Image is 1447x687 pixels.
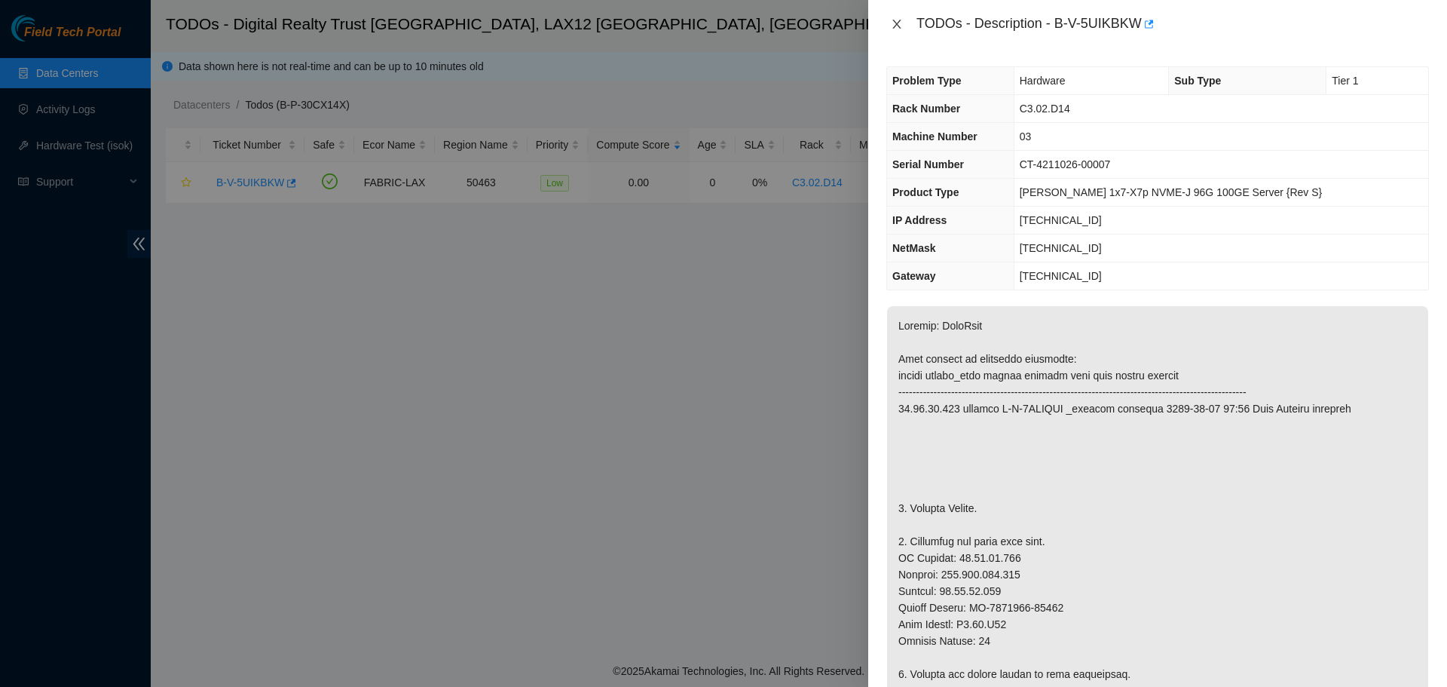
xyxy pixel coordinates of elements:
span: Sub Type [1174,75,1221,87]
span: NetMask [892,242,936,254]
span: [PERSON_NAME] 1x7-X7p NVME-J 96G 100GE Server {Rev S} [1020,186,1323,198]
span: [TECHNICAL_ID] [1020,270,1102,282]
button: Close [886,17,907,32]
div: TODOs - Description - B-V-5UIKBKW [916,12,1429,36]
span: close [891,18,903,30]
span: C3.02.D14 [1020,103,1070,115]
span: IP Address [892,214,947,226]
span: Tier 1 [1332,75,1358,87]
span: [TECHNICAL_ID] [1020,214,1102,226]
span: Hardware [1020,75,1066,87]
span: Gateway [892,270,936,282]
span: Serial Number [892,158,964,170]
span: Problem Type [892,75,962,87]
span: [TECHNICAL_ID] [1020,242,1102,254]
span: Machine Number [892,130,977,143]
span: Product Type [892,186,959,198]
span: 03 [1020,130,1032,143]
span: Rack Number [892,103,960,115]
span: CT-4211026-00007 [1020,158,1111,170]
